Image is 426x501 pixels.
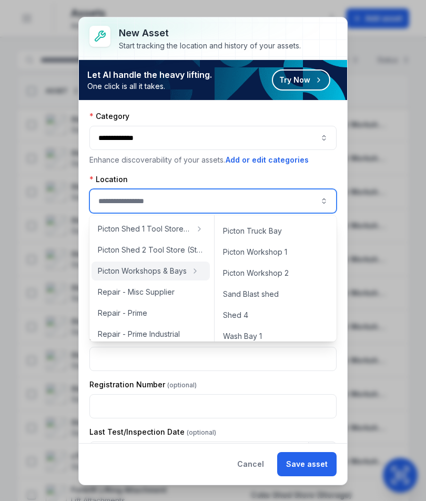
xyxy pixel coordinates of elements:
strong: Let AI handle the heavy lifting. [87,68,212,81]
span: One click is all it takes. [87,81,212,92]
button: Save asset [277,452,337,476]
span: Picton Workshop 1 [223,247,287,257]
h3: New asset [119,26,301,41]
label: Category [89,111,129,122]
span: Picton Shed 2 Tool Store (Storage) [98,245,204,255]
span: Repair - Prime [98,308,147,318]
label: Location [89,174,128,185]
span: Repair - Prime Industrial [98,329,180,339]
label: Last Test/Inspection Date [89,427,216,437]
span: Sand Blast shed [223,289,279,299]
div: Start tracking the location and history of your assets. [119,41,301,51]
button: Cancel [228,452,273,476]
span: Picton Shed 1 Tool Store (Storage) [98,224,191,234]
p: Enhance discoverability of your assets. [89,154,337,166]
button: Try Now [272,69,330,91]
span: Shed 4 [223,310,248,320]
span: Repair - Misc Supplier [98,287,175,297]
span: Wash Bay 1 [223,331,262,342]
span: Picton Workshops & Bays [98,266,187,276]
label: Registration Number [89,379,197,390]
span: Picton Truck Bay [223,226,282,236]
button: Add or edit categories [225,154,309,166]
button: Calendar [308,442,337,466]
span: Picton Workshop 2 [223,268,289,278]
